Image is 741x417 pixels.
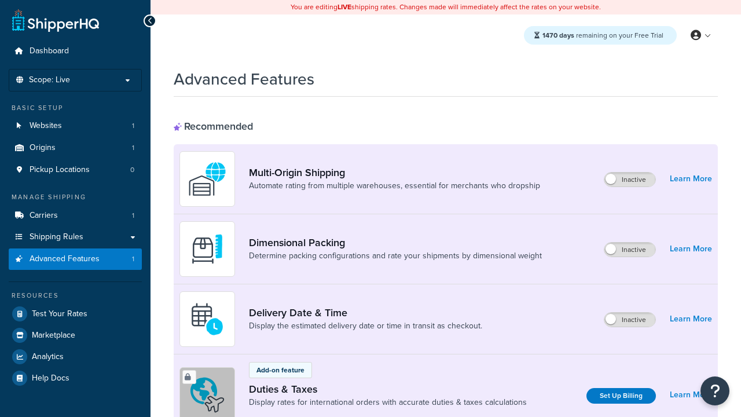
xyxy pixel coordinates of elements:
[9,248,142,270] li: Advanced Features
[604,173,655,186] label: Inactive
[9,325,142,346] a: Marketplace
[9,205,142,226] a: Carriers1
[130,165,134,175] span: 0
[32,331,75,341] span: Marketplace
[9,248,142,270] a: Advanced Features1
[9,137,142,159] a: Origins1
[30,232,83,242] span: Shipping Rules
[670,311,712,327] a: Learn More
[32,352,64,362] span: Analytics
[542,30,663,41] span: remaining on your Free Trial
[586,388,656,404] a: Set Up Billing
[9,159,142,181] li: Pickup Locations
[249,180,540,192] a: Automate rating from multiple warehouses, essential for merchants who dropship
[30,121,62,131] span: Websites
[187,299,228,339] img: gfkeb5ejjkALwAAAABJRU5ErkJggg==
[174,120,253,133] div: Recommended
[9,226,142,248] a: Shipping Rules
[30,165,90,175] span: Pickup Locations
[132,143,134,153] span: 1
[9,192,142,202] div: Manage Shipping
[338,2,351,12] b: LIVE
[249,306,482,319] a: Delivery Date & Time
[9,115,142,137] a: Websites1
[32,374,69,383] span: Help Docs
[132,121,134,131] span: 1
[187,159,228,199] img: WatD5o0RtDAAAAAElFTkSuQmCC
[670,241,712,257] a: Learn More
[32,309,87,319] span: Test Your Rates
[30,254,100,264] span: Advanced Features
[174,68,314,90] h1: Advanced Features
[249,383,527,396] a: Duties & Taxes
[604,313,655,327] label: Inactive
[249,166,540,179] a: Multi-Origin Shipping
[9,205,142,226] li: Carriers
[9,346,142,367] a: Analytics
[249,236,542,249] a: Dimensional Packing
[542,30,574,41] strong: 1470 days
[9,368,142,389] a: Help Docs
[30,46,69,56] span: Dashboard
[249,320,482,332] a: Display the estimated delivery date or time in transit as checkout.
[670,171,712,187] a: Learn More
[9,103,142,113] div: Basic Setup
[9,303,142,324] a: Test Your Rates
[249,397,527,408] a: Display rates for international orders with accurate duties & taxes calculations
[604,243,655,257] label: Inactive
[9,137,142,159] li: Origins
[187,229,228,269] img: DTVBYsAAAAAASUVORK5CYII=
[9,159,142,181] a: Pickup Locations0
[249,250,542,262] a: Determine packing configurations and rate your shipments by dimensional weight
[9,41,142,62] a: Dashboard
[132,211,134,221] span: 1
[29,75,70,85] span: Scope: Live
[30,143,56,153] span: Origins
[30,211,58,221] span: Carriers
[9,115,142,137] li: Websites
[9,291,142,301] div: Resources
[670,387,712,403] a: Learn More
[132,254,134,264] span: 1
[256,365,305,375] p: Add-on feature
[700,376,729,405] button: Open Resource Center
